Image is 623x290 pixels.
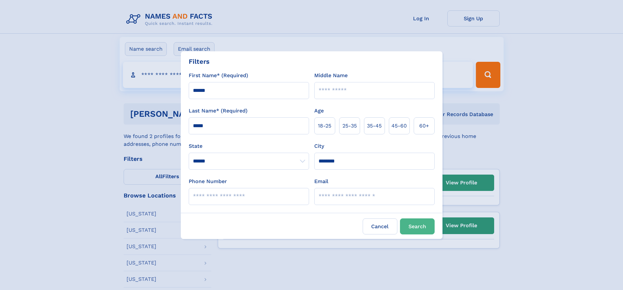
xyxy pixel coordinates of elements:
label: Email [314,178,328,185]
label: Age [314,107,324,115]
label: Phone Number [189,178,227,185]
span: 25‑35 [342,122,357,130]
label: Cancel [363,218,397,234]
label: First Name* (Required) [189,72,248,79]
span: 18‑25 [318,122,331,130]
span: 45‑60 [391,122,407,130]
button: Search [400,218,435,234]
div: Filters [189,57,210,66]
label: Middle Name [314,72,348,79]
label: State [189,142,309,150]
label: City [314,142,324,150]
label: Last Name* (Required) [189,107,248,115]
span: 35‑45 [367,122,382,130]
span: 60+ [419,122,429,130]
